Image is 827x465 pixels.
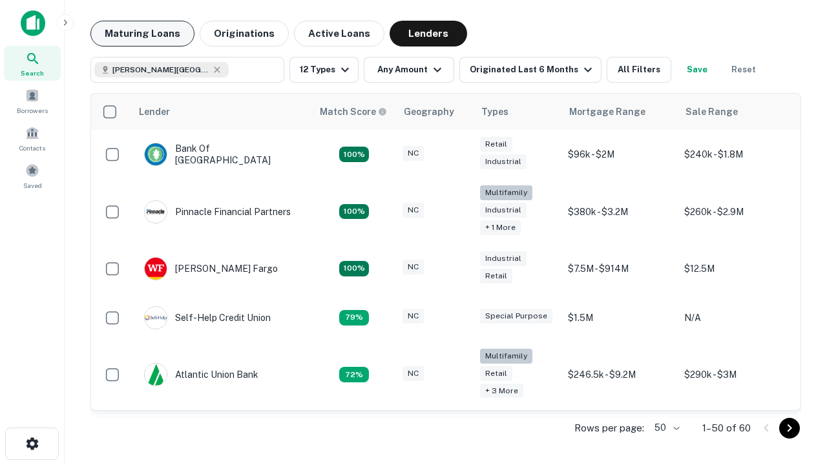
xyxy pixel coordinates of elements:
[320,105,384,119] h6: Match Score
[339,367,369,382] div: Matching Properties: 10, hasApolloMatch: undefined
[404,104,454,119] div: Geography
[561,342,678,408] td: $246.5k - $9.2M
[312,94,396,130] th: Capitalize uses an advanced AI algorithm to match your search with the best lender. The match sco...
[480,269,512,284] div: Retail
[19,143,45,153] span: Contacts
[561,94,678,130] th: Mortgage Range
[144,363,258,386] div: Atlantic Union Bank
[131,94,312,130] th: Lender
[678,179,794,244] td: $260k - $2.9M
[702,420,751,436] p: 1–50 of 60
[17,105,48,116] span: Borrowers
[403,260,424,274] div: NC
[561,179,678,244] td: $380k - $3.2M
[676,57,718,83] button: Save your search to get updates of matches that match your search criteria.
[144,257,278,280] div: [PERSON_NAME] Fargo
[403,203,424,218] div: NC
[480,154,527,169] div: Industrial
[4,158,61,193] a: Saved
[139,104,170,119] div: Lender
[145,364,167,386] img: picture
[723,57,764,83] button: Reset
[112,64,209,76] span: [PERSON_NAME][GEOGRAPHIC_DATA], [GEOGRAPHIC_DATA]
[678,130,794,179] td: $240k - $1.8M
[569,104,645,119] div: Mortgage Range
[678,342,794,408] td: $290k - $3M
[21,68,44,78] span: Search
[144,143,299,166] div: Bank Of [GEOGRAPHIC_DATA]
[561,130,678,179] td: $96k - $2M
[480,349,532,364] div: Multifamily
[480,384,523,398] div: + 3 more
[364,57,454,83] button: Any Amount
[403,146,424,161] div: NC
[470,62,596,77] div: Originated Last 6 Months
[339,310,369,325] div: Matching Properties: 11, hasApolloMatch: undefined
[145,143,167,165] img: picture
[678,293,794,342] td: N/A
[21,10,45,36] img: capitalize-icon.png
[339,261,369,276] div: Matching Properties: 15, hasApolloMatch: undefined
[459,57,602,83] button: Originated Last 6 Months
[480,185,532,200] div: Multifamily
[480,137,512,152] div: Retail
[678,244,794,293] td: $12.5M
[23,180,42,191] span: Saved
[480,251,527,266] div: Industrial
[200,21,289,46] button: Originations
[289,57,359,83] button: 12 Types
[403,309,424,324] div: NC
[649,418,682,437] div: 50
[145,307,167,329] img: picture
[4,83,61,118] a: Borrowers
[481,104,508,119] div: Types
[762,362,827,424] iframe: Chat Widget
[4,46,61,81] a: Search
[480,203,527,218] div: Industrial
[339,147,369,162] div: Matching Properties: 14, hasApolloMatch: undefined
[145,258,167,280] img: picture
[90,21,194,46] button: Maturing Loans
[480,366,512,381] div: Retail
[561,293,678,342] td: $1.5M
[294,21,384,46] button: Active Loans
[390,21,467,46] button: Lenders
[561,244,678,293] td: $7.5M - $914M
[480,220,521,235] div: + 1 more
[144,200,291,223] div: Pinnacle Financial Partners
[607,57,671,83] button: All Filters
[686,104,738,119] div: Sale Range
[574,420,644,436] p: Rows per page:
[339,204,369,220] div: Matching Properties: 25, hasApolloMatch: undefined
[474,94,561,130] th: Types
[678,94,794,130] th: Sale Range
[4,121,61,156] a: Contacts
[480,309,552,324] div: Special Purpose
[144,306,271,329] div: Self-help Credit Union
[145,201,167,223] img: picture
[320,105,387,119] div: Capitalize uses an advanced AI algorithm to match your search with the best lender. The match sco...
[779,418,800,439] button: Go to next page
[396,94,474,130] th: Geography
[403,366,424,381] div: NC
